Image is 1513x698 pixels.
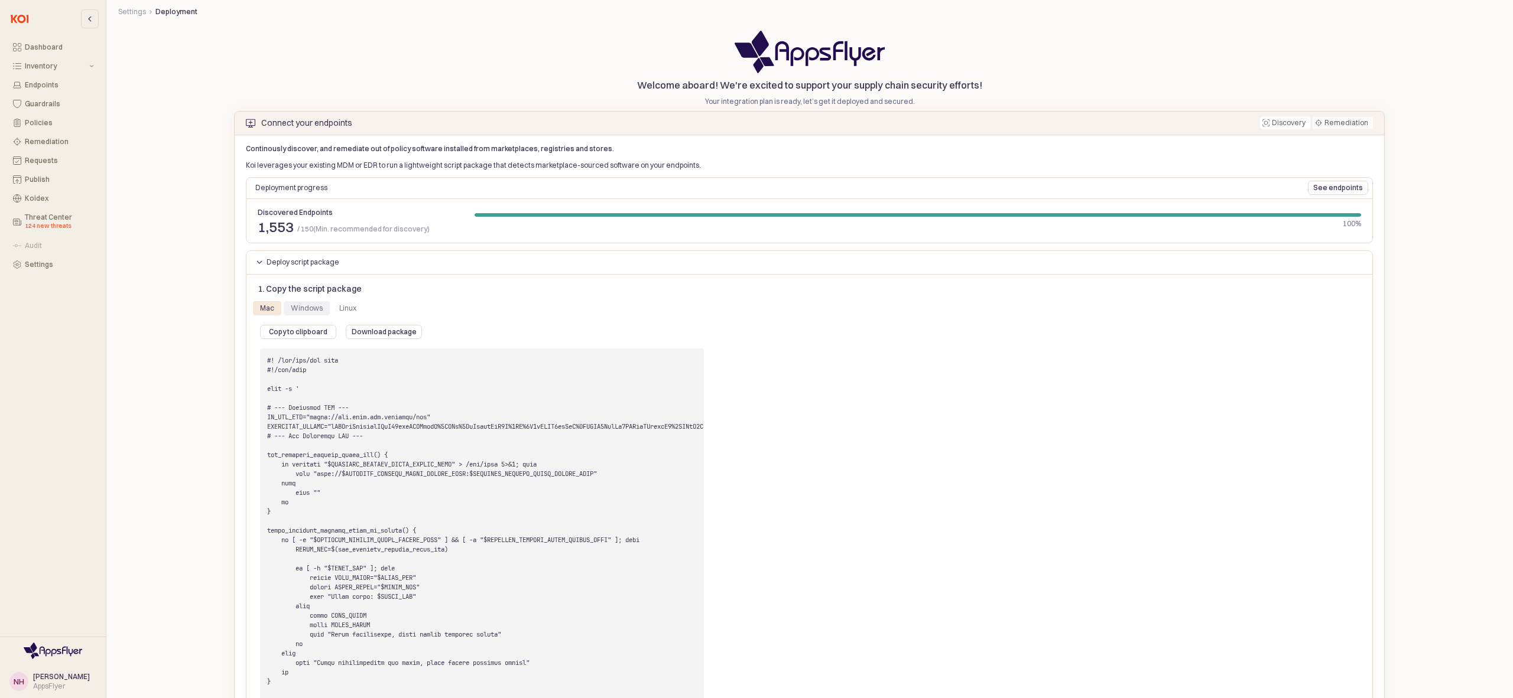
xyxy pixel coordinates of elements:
[33,681,90,691] div: AppsFlyer
[6,171,101,188] button: Publish
[251,255,345,269] button: Deploy script package
[475,219,1361,229] div: 100%
[246,160,1373,171] p: Koi leverages your existing MDM or EDR to run a lightweight script package that detects marketpla...
[269,218,294,236] span: 553
[6,237,101,254] button: Audit
[9,672,28,691] button: NH
[246,143,1373,154] p: Continously discover, and remediate out of policy software installed from marketplaces, registrie...
[1308,181,1368,195] button: See endpoints
[1324,117,1368,129] div: Remediation
[260,325,336,339] button: Copy to clipboard
[25,213,94,231] div: Threat Center
[258,218,266,236] span: 1
[352,327,417,337] p: Download package
[475,213,1361,229] div: Progress bar
[6,39,101,56] button: Dashboard
[6,209,101,235] button: Threat Center
[25,156,94,165] div: Requests
[6,133,101,150] button: Remediation
[258,208,430,217] div: Discovered Endpoints
[291,301,323,315] div: Windows
[25,221,94,231] div: 124 new threats
[25,138,94,146] div: Remediation
[25,175,94,184] div: Publish
[6,96,101,112] button: Guardrails
[258,220,294,234] span: 1,553
[25,194,94,203] div: Koidex
[25,242,94,250] div: Audit
[346,325,422,339] button: Download package
[118,7,146,17] button: Settings
[14,676,24,687] div: NH
[155,7,197,17] button: Deployment
[118,7,1501,17] nav: Breadcrumbs
[255,182,1084,193] p: Deployment progress
[25,62,87,70] div: Inventory
[1313,183,1363,193] p: See endpoints
[261,118,352,128] div: Connect your endpoints
[284,301,330,315] div: Windows
[301,224,313,233] span: 150
[25,81,94,89] div: Endpoints
[6,256,101,273] button: Settings
[253,301,281,315] div: Mac
[339,301,356,315] div: Linux
[25,100,94,108] div: Guardrails
[297,223,300,235] span: /
[6,152,101,169] button: Requests
[1272,117,1306,129] div: Discovery
[260,301,274,315] div: Mac
[313,223,430,235] span: (Min. recommended for discovery)
[269,327,327,337] p: Copy to clipboard
[25,260,94,269] div: Settings
[296,223,430,235] span: 150(Min. recommended for discovery)
[118,78,1501,92] p: Welcome aboard! We're excited to support your supply chain security efforts!
[6,58,101,74] button: Inventory
[6,190,101,207] button: Koidex
[266,218,269,236] span: ,
[332,301,363,315] div: Linux
[118,96,1501,107] p: Your integration plan is ready, let’s get it deployed and secured.
[6,77,101,93] button: Endpoints
[33,672,90,681] span: [PERSON_NAME]
[258,283,706,294] h6: 1. Copy the script package
[25,119,94,127] div: Policies
[267,257,339,267] p: Deploy script package
[25,43,94,51] div: Dashboard
[6,115,101,131] button: Policies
